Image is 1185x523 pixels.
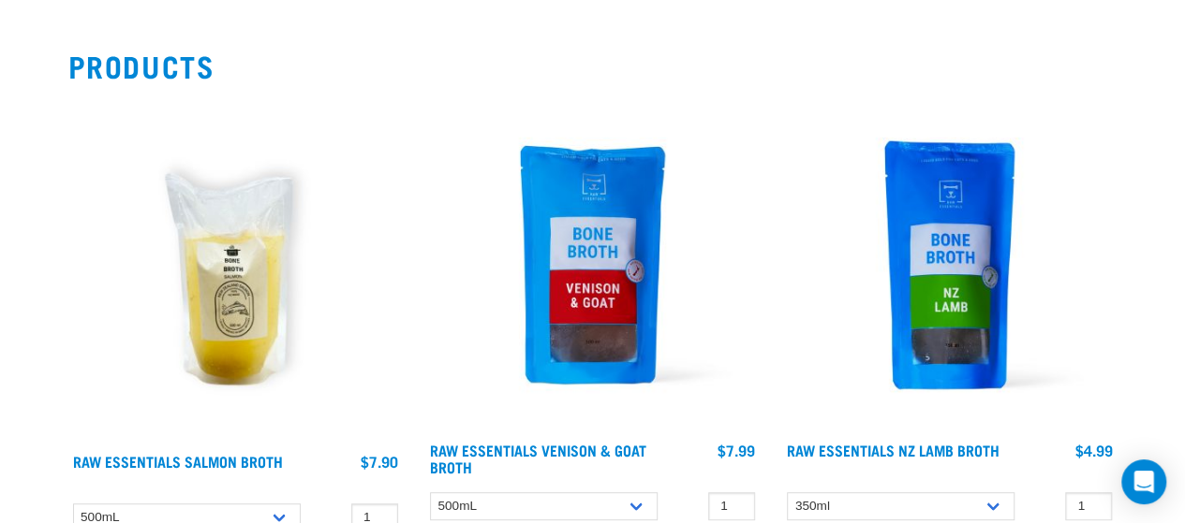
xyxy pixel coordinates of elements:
[73,457,283,465] a: Raw Essentials Salmon Broth
[425,97,760,431] img: Raw Essentials Venison Goat Novel Protein Hypoallergenic Bone Broth Cats & Dogs
[787,445,1000,454] a: Raw Essentials NZ Lamb Broth
[430,445,646,471] a: Raw Essentials Venison & Goat Broth
[68,49,1118,82] h2: Products
[68,97,403,443] img: Salmon Broth
[1074,442,1112,458] div: $4.99
[1121,459,1166,504] div: Open Intercom Messenger
[718,442,755,458] div: $7.99
[708,492,755,521] input: 1
[361,453,398,470] div: $7.90
[782,97,1117,431] img: Raw Essentials New Zealand Lamb Bone Broth For Cats & Dogs
[1065,492,1112,521] input: 1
